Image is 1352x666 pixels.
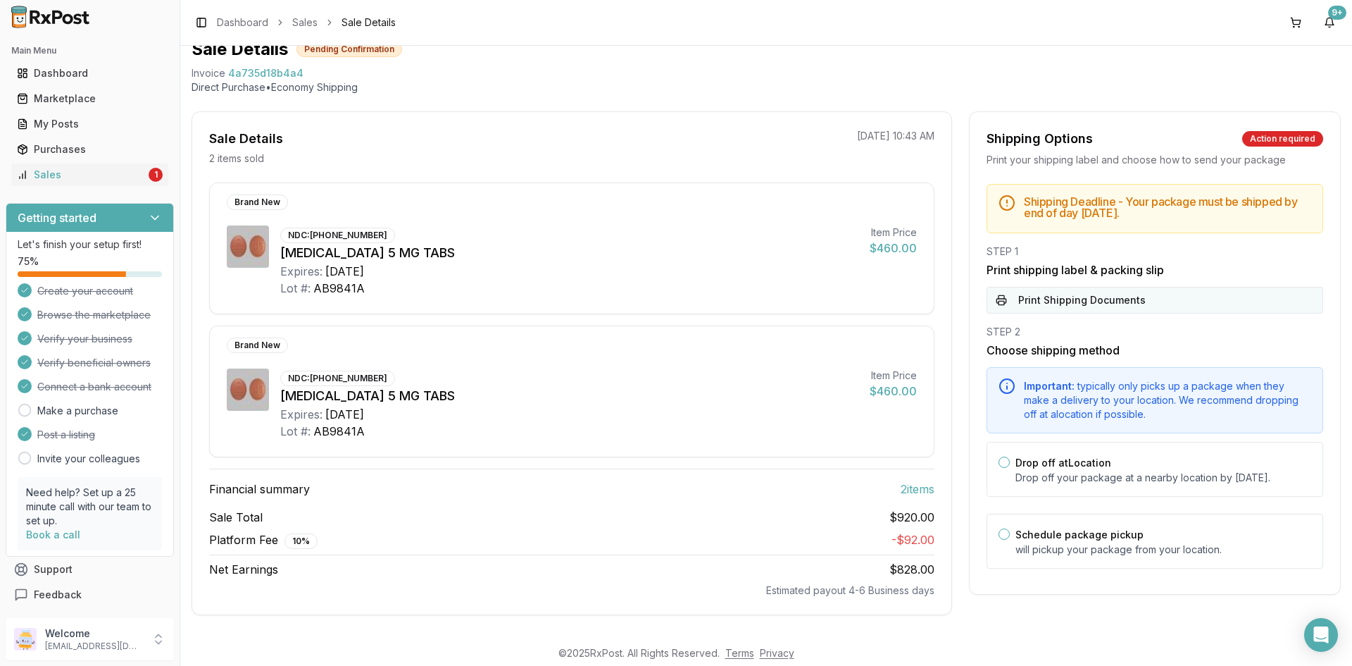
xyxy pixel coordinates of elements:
div: Item Price [870,226,917,240]
div: $460.00 [870,383,917,400]
span: Feedback [34,588,82,602]
span: Platform Fee [209,531,318,549]
span: Important: [1024,380,1075,392]
div: 10 % [284,534,318,549]
p: [EMAIL_ADDRESS][DOMAIN_NAME] [45,641,143,652]
a: Privacy [760,647,794,659]
span: Create your account [37,284,133,298]
div: typically only picks up a package when they make a delivery to your location. We recommend droppi... [1024,379,1311,421]
div: Invoice [192,66,225,80]
span: Post a listing [37,428,95,442]
div: Expires: [280,263,323,280]
span: - $92.00 [891,533,934,547]
div: [DATE] [325,263,364,280]
p: Need help? Set up a 25 minute call with our team to set up. [26,486,154,528]
div: Marketplace [17,92,163,106]
button: Print Shipping Documents [987,287,1323,314]
button: Sales1 [6,164,174,186]
div: Estimated payout 4-6 Business days [209,584,934,598]
a: Sales1 [11,162,168,187]
div: Dashboard [17,66,163,80]
div: Purchases [17,142,163,156]
img: Tradjenta 5 MG TABS [227,226,269,268]
span: 2 item s [901,481,934,498]
p: Welcome [45,627,143,641]
a: My Posts [11,111,168,137]
button: Support [6,557,174,582]
button: Feedback [6,582,174,608]
p: will pickup your package from your location. [1015,543,1311,557]
h5: Shipping Deadline - Your package must be shipped by end of day [DATE] . [1024,196,1311,218]
h2: Main Menu [11,45,168,56]
div: AB9841A [313,423,365,440]
span: 4a735d18b4a4 [228,66,303,80]
span: Verify your business [37,332,132,346]
h3: Choose shipping method [987,342,1323,359]
div: [MEDICAL_DATA] 5 MG TABS [280,386,858,406]
a: Sales [292,16,318,30]
img: RxPost Logo [6,6,96,28]
div: STEP 1 [987,245,1323,259]
img: User avatar [14,628,37,650]
a: Dashboard [217,16,268,30]
p: Let's finish your setup first! [18,238,162,252]
div: My Posts [17,117,163,131]
button: Dashboard [6,62,174,85]
label: Schedule package pickup [1015,529,1144,541]
div: $460.00 [870,240,917,257]
div: 9+ [1328,6,1346,20]
div: 1 [149,168,163,182]
a: Invite your colleagues [37,452,140,466]
span: Connect a bank account [37,380,151,394]
div: Print your shipping label and choose how to send your package [987,153,1323,167]
a: Marketplace [11,86,168,111]
div: AB9841A [313,280,365,297]
p: Drop off your package at a nearby location by [DATE] . [1015,471,1311,485]
h1: Sale Details [192,38,288,61]
span: $828.00 [889,562,934,576]
span: Browse the marketplace [37,308,151,322]
p: 2 items sold [209,152,264,166]
h3: Print shipping label & packing slip [987,261,1323,278]
button: My Posts [6,113,174,135]
a: Dashboard [11,61,168,86]
button: Marketplace [6,87,174,110]
div: Open Intercom Messenger [1304,618,1338,652]
div: Lot #: [280,280,311,297]
p: [DATE] 10:43 AM [857,129,934,143]
div: STEP 2 [987,325,1323,339]
h3: Getting started [18,209,96,226]
span: Sale Total [209,509,263,526]
img: Tradjenta 5 MG TABS [227,369,269,411]
div: Action required [1242,131,1323,147]
span: Verify beneficial owners [37,356,151,370]
span: 75 % [18,254,39,269]
a: Make a purchase [37,404,118,418]
button: 9+ [1318,11,1341,34]
nav: breadcrumb [217,16,396,30]
div: Brand New [227,195,288,210]
div: Shipping Options [987,129,1093,149]
span: $920.00 [889,509,934,526]
button: Purchases [6,138,174,161]
p: Direct Purchase • Economy Shipping [192,80,1341,94]
div: Item Price [870,369,917,383]
span: Net Earnings [209,561,278,578]
a: Purchases [11,137,168,162]
div: [MEDICAL_DATA] 5 MG TABS [280,243,858,263]
div: Sale Details [209,129,283,149]
div: Pending Confirmation [296,42,402,57]
div: Brand New [227,338,288,353]
div: NDC: [PHONE_NUMBER] [280,371,395,386]
span: Sale Details [342,16,396,30]
div: Lot #: [280,423,311,440]
div: Sales [17,168,146,182]
a: Terms [725,647,754,659]
label: Drop off at Location [1015,457,1111,469]
div: Expires: [280,406,323,423]
div: [DATE] [325,406,364,423]
a: Book a call [26,529,80,541]
span: Financial summary [209,481,310,498]
div: NDC: [PHONE_NUMBER] [280,228,395,243]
